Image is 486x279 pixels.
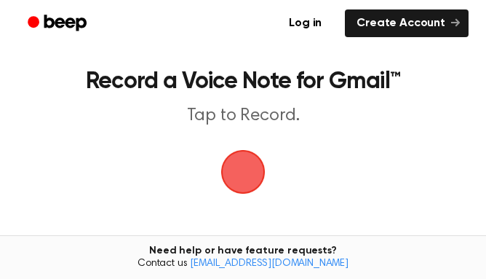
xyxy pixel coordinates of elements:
[17,9,100,38] a: Beep
[9,258,477,271] span: Contact us
[190,259,348,269] a: [EMAIL_ADDRESS][DOMAIN_NAME]
[32,70,454,93] h1: Record a Voice Note for Gmail™
[345,9,469,37] a: Create Account
[221,150,265,194] img: Beep Logo
[274,7,336,40] a: Log in
[32,105,454,127] p: Tap to Record.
